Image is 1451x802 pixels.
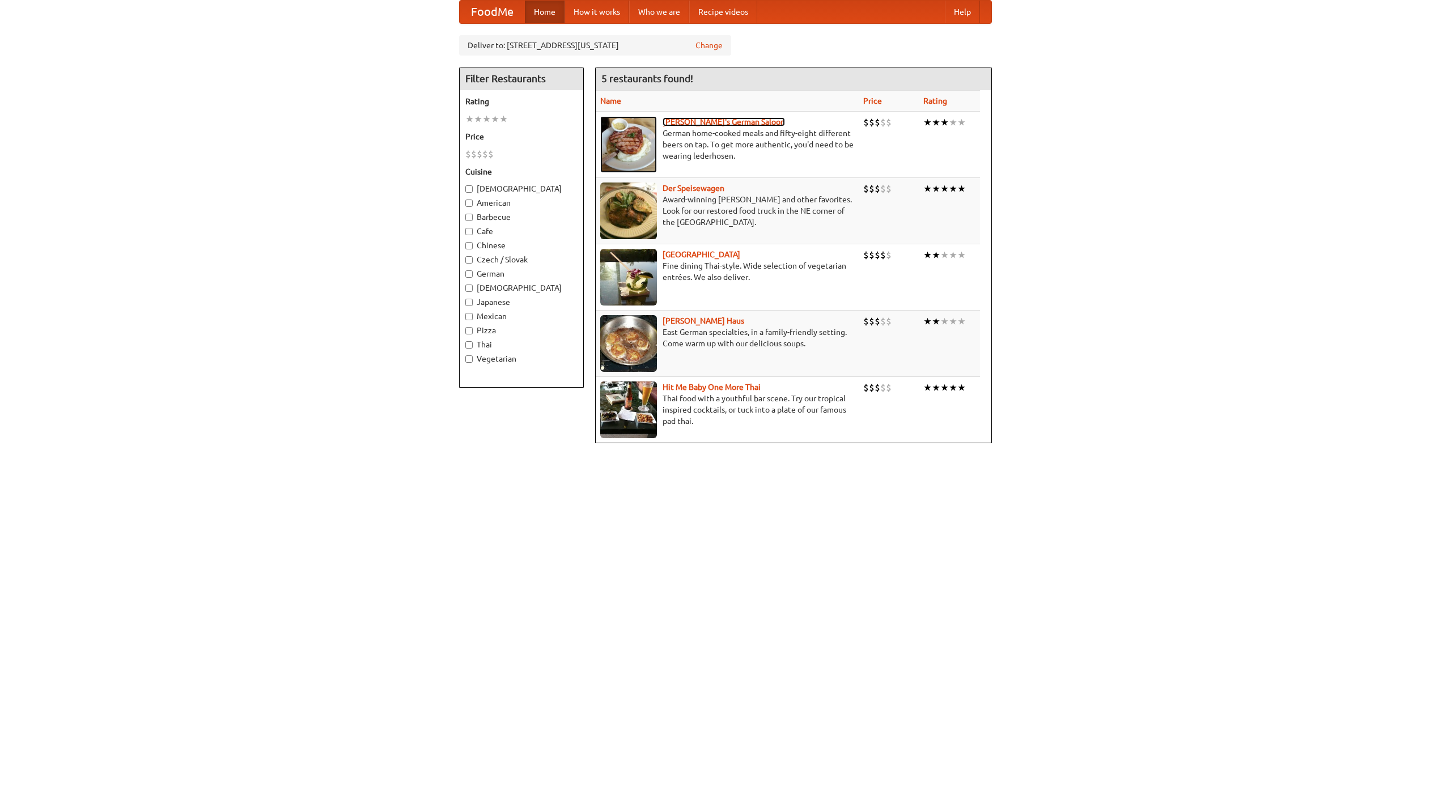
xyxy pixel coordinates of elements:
input: Thai [465,341,473,349]
label: Thai [465,339,578,350]
h5: Rating [465,96,578,107]
li: $ [875,315,880,328]
label: [DEMOGRAPHIC_DATA] [465,282,578,294]
li: $ [880,249,886,261]
li: $ [875,116,880,129]
label: Czech / Slovak [465,254,578,265]
a: [PERSON_NAME] Haus [663,316,744,325]
a: [PERSON_NAME]'s German Saloon [663,117,785,126]
li: ★ [491,113,499,125]
li: ★ [923,116,932,129]
li: $ [886,315,892,328]
a: How it works [565,1,629,23]
li: ★ [465,113,474,125]
p: German home-cooked meals and fifty-eight different beers on tap. To get more authentic, you'd nee... [600,128,854,162]
input: German [465,270,473,278]
li: ★ [499,113,508,125]
li: ★ [957,381,966,394]
li: ★ [923,183,932,195]
label: Pizza [465,325,578,336]
input: Barbecue [465,214,473,221]
li: ★ [957,249,966,261]
a: Recipe videos [689,1,757,23]
li: $ [863,249,869,261]
input: Japanese [465,299,473,306]
li: ★ [932,116,940,129]
a: Home [525,1,565,23]
li: ★ [957,183,966,195]
li: $ [880,116,886,129]
li: ★ [932,315,940,328]
li: ★ [949,249,957,261]
li: $ [863,381,869,394]
a: FoodMe [460,1,525,23]
a: Change [695,40,723,51]
li: $ [886,183,892,195]
li: $ [465,148,471,160]
a: Hit Me Baby One More Thai [663,383,761,392]
input: Chinese [465,242,473,249]
h5: Price [465,131,578,142]
li: $ [880,381,886,394]
p: Thai food with a youthful bar scene. Try our tropical inspired cocktails, or tuck into a plate of... [600,393,854,427]
li: ★ [940,249,949,261]
li: $ [482,148,488,160]
li: ★ [949,315,957,328]
label: American [465,197,578,209]
li: $ [869,315,875,328]
li: $ [869,249,875,261]
li: ★ [957,315,966,328]
li: $ [886,249,892,261]
label: German [465,268,578,279]
label: [DEMOGRAPHIC_DATA] [465,183,578,194]
li: $ [880,183,886,195]
li: ★ [482,113,491,125]
li: $ [477,148,482,160]
li: $ [863,116,869,129]
li: ★ [949,116,957,129]
li: ★ [932,381,940,394]
div: Deliver to: [STREET_ADDRESS][US_STATE] [459,35,731,56]
li: ★ [940,381,949,394]
li: $ [875,183,880,195]
li: $ [869,183,875,195]
img: esthers.jpg [600,116,657,173]
li: ★ [932,183,940,195]
a: Help [945,1,980,23]
li: $ [471,148,477,160]
input: Mexican [465,313,473,320]
li: ★ [940,183,949,195]
p: East German specialties, in a family-friendly setting. Come warm up with our delicious soups. [600,326,854,349]
li: ★ [923,249,932,261]
img: kohlhaus.jpg [600,315,657,372]
li: $ [886,116,892,129]
a: Price [863,96,882,105]
a: Der Speisewagen [663,184,724,193]
a: [GEOGRAPHIC_DATA] [663,250,740,259]
ng-pluralize: 5 restaurants found! [601,73,693,84]
li: $ [875,381,880,394]
li: $ [869,116,875,129]
p: Fine dining Thai-style. Wide selection of vegetarian entrées. We also deliver. [600,260,854,283]
li: $ [886,381,892,394]
li: ★ [957,116,966,129]
img: speisewagen.jpg [600,183,657,239]
input: [DEMOGRAPHIC_DATA] [465,185,473,193]
li: ★ [474,113,482,125]
label: Cafe [465,226,578,237]
li: ★ [949,183,957,195]
a: Name [600,96,621,105]
input: Cafe [465,228,473,235]
img: satay.jpg [600,249,657,305]
li: ★ [940,116,949,129]
li: ★ [923,381,932,394]
label: Chinese [465,240,578,251]
input: Czech / Slovak [465,256,473,264]
p: Award-winning [PERSON_NAME] and other favorites. Look for our restored food truck in the NE corne... [600,194,854,228]
input: Vegetarian [465,355,473,363]
input: American [465,200,473,207]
